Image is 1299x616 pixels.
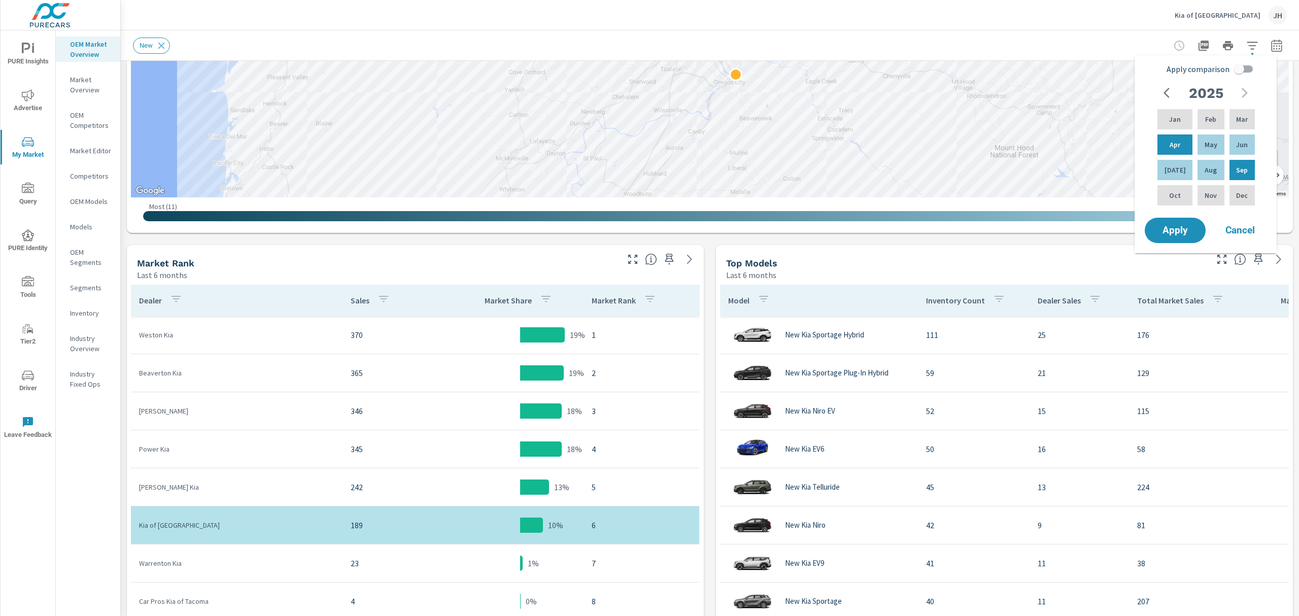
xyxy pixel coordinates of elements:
[70,222,112,232] p: Models
[1137,557,1245,569] p: 38
[351,481,449,493] p: 242
[1038,595,1121,607] p: 11
[139,330,334,340] p: Weston Kia
[592,595,691,607] p: 8
[592,295,636,305] p: Market Rank
[926,595,1021,607] p: 40
[1250,251,1267,267] span: Save this to your personalized report
[526,595,537,607] p: 0%
[1038,295,1081,305] p: Dealer Sales
[4,89,52,114] span: Advertise
[139,482,334,492] p: [PERSON_NAME] Kia
[1218,36,1238,56] button: Print Report
[4,136,52,161] span: My Market
[1137,405,1245,417] p: 115
[592,443,691,455] p: 4
[592,481,691,493] p: 5
[785,559,824,568] p: New Kia EV9
[926,557,1021,569] p: 41
[661,251,677,267] span: Save this to your personalized report
[732,396,773,426] img: glamour
[56,331,120,356] div: Industry Overview
[1137,481,1245,493] p: 224
[351,595,449,607] p: 4
[1145,218,1206,243] button: Apply
[1038,405,1121,417] p: 15
[548,519,563,531] p: 10%
[70,39,112,59] p: OEM Market Overview
[645,253,657,265] span: Market Rank shows you how you rank, in terms of sales, to other dealerships in your market. “Mark...
[567,405,582,417] p: 18%
[1236,140,1248,150] p: Jun
[732,510,773,540] img: glamour
[70,283,112,293] p: Segments
[139,406,334,416] p: [PERSON_NAME]
[592,519,691,531] p: 6
[732,472,773,502] img: glamour
[351,519,449,531] p: 189
[70,308,112,318] p: Inventory
[1269,6,1287,24] div: JH
[133,184,167,197] img: Google
[351,329,449,341] p: 370
[56,72,120,97] div: Market Overview
[926,295,985,305] p: Inventory Count
[139,368,334,378] p: Beaverton Kia
[351,557,449,569] p: 23
[785,406,835,416] p: New Kia Niro EV
[133,184,167,197] a: Open this area in Google Maps (opens a new window)
[1205,114,1216,124] p: Feb
[726,258,777,268] h5: Top Models
[1137,595,1245,607] p: 207
[1038,481,1121,493] p: 13
[1271,251,1287,267] a: See more details in report
[1,30,55,451] div: nav menu
[1175,11,1260,20] p: Kia of [GEOGRAPHIC_DATA]
[139,558,334,568] p: Warrenton Kia
[1236,165,1248,175] p: Sep
[1210,218,1271,243] button: Cancel
[4,183,52,208] span: Query
[1236,190,1248,200] p: Dec
[70,247,112,267] p: OEM Segments
[554,481,569,493] p: 13%
[1272,191,1286,196] a: Terms (opens in new tab)
[1214,251,1230,267] button: Make Fullscreen
[926,443,1021,455] p: 50
[592,405,691,417] p: 3
[726,269,776,281] p: Last 6 months
[56,108,120,133] div: OEM Competitors
[70,369,112,389] p: Industry Fixed Ops
[70,196,112,207] p: OEM Models
[70,333,112,354] p: Industry Overview
[4,323,52,348] span: Tier2
[139,444,334,454] p: Power Kia
[56,194,120,209] div: OEM Models
[1155,226,1195,235] span: Apply
[728,295,749,305] p: Model
[1267,36,1287,56] button: Select Date Range
[567,443,582,455] p: 18%
[926,481,1021,493] p: 45
[56,143,120,158] div: Market Editor
[4,276,52,301] span: Tools
[133,42,159,49] span: New
[70,146,112,156] p: Market Editor
[1137,329,1245,341] p: 176
[785,483,840,492] p: New Kia Telluride
[351,295,369,305] p: Sales
[785,368,888,378] p: New Kia Sportage Plug-In Hybrid
[1137,367,1245,379] p: 129
[528,557,539,569] p: 1%
[1165,165,1186,175] p: [DATE]
[1205,165,1217,175] p: Aug
[1038,329,1121,341] p: 25
[351,443,449,455] p: 345
[1170,140,1180,150] p: Apr
[1169,190,1181,200] p: Oct
[732,358,773,388] img: glamour
[70,110,112,130] p: OEM Competitors
[1137,443,1245,455] p: 58
[137,269,187,281] p: Last 6 months
[926,519,1021,531] p: 42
